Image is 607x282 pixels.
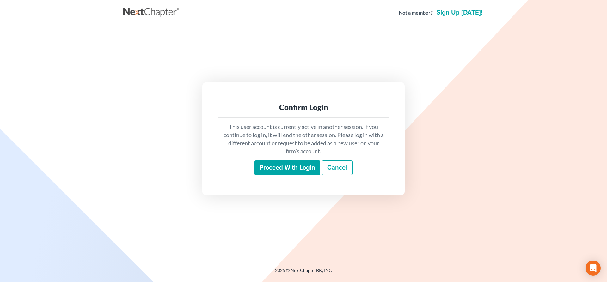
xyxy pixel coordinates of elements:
[223,102,384,112] div: Confirm Login
[322,160,353,175] a: Cancel
[223,123,384,155] p: This user account is currently active in another session. If you continue to log in, it will end ...
[123,267,484,279] div: 2025 © NextChapterBK, INC
[435,9,484,16] a: Sign up [DATE]!
[399,9,433,16] strong: Not a member?
[586,261,601,276] div: Open Intercom Messenger
[254,160,320,175] input: Proceed with login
